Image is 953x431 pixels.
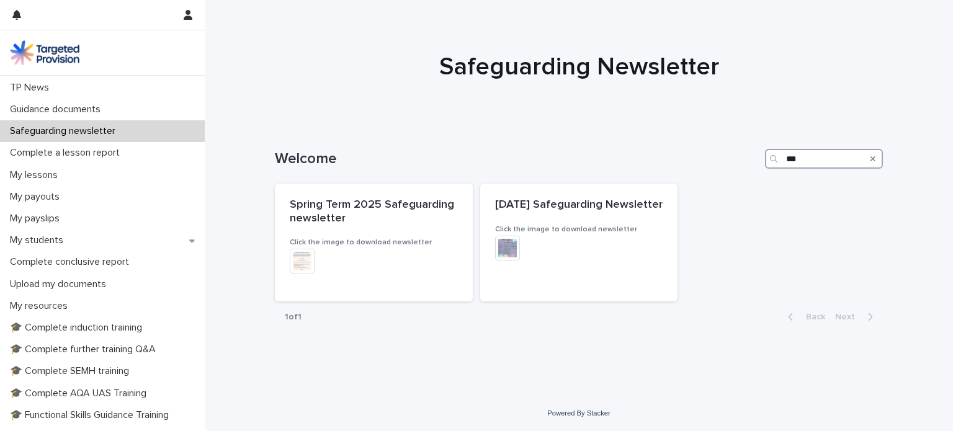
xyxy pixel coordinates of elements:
[10,40,79,65] img: M5nRWzHhSzIhMunXDL62
[5,213,69,224] p: My payslips
[5,322,152,334] p: 🎓 Complete induction training
[275,184,473,301] a: Spring Term 2025 Safeguarding newsletterClick the image to download newsletter
[5,388,156,399] p: 🎓 Complete AQA UAS Training
[835,313,862,321] span: Next
[495,224,663,234] h3: Click the image to download newsletter
[5,82,59,94] p: TP News
[290,238,458,247] h3: Click the image to download newsletter
[5,256,139,268] p: Complete conclusive report
[5,278,116,290] p: Upload my documents
[799,313,825,321] span: Back
[5,104,110,115] p: Guidance documents
[5,191,69,203] p: My payouts
[5,147,130,159] p: Complete a lesson report
[778,311,830,322] button: Back
[765,149,883,169] input: Search
[275,52,883,82] h1: Safeguarding Newsletter
[5,365,139,377] p: 🎓 Complete SEMH training
[547,409,610,417] a: Powered By Stacker
[275,302,311,332] p: 1 of 1
[5,300,78,312] p: My resources
[830,311,883,322] button: Next
[480,184,678,301] a: [DATE] Safeguarding NewsletterClick the image to download newsletter
[290,199,457,224] span: Spring Term 2025 Safeguarding newsletter
[5,169,68,181] p: My lessons
[5,409,179,421] p: 🎓 Functional Skills Guidance Training
[5,344,166,355] p: 🎓 Complete further training Q&A
[5,234,73,246] p: My students
[275,150,760,168] h1: Welcome
[495,199,663,210] span: [DATE] Safeguarding Newsletter
[5,125,125,137] p: Safeguarding newsletter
